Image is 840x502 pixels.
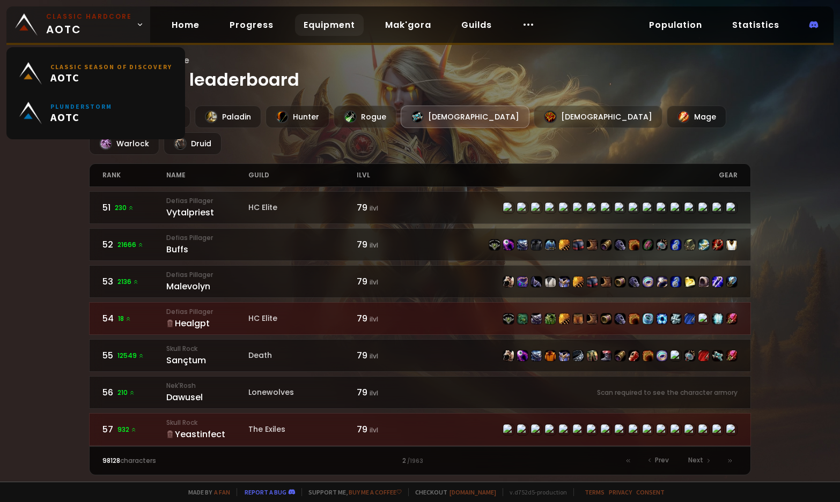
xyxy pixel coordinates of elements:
img: item-21351 [545,313,556,324]
a: 5221666 Defias PillagerBuffs79 ilvlitem-22514item-19885item-16924item-11840item-21663item-22518it... [89,228,751,261]
div: 79 [357,312,420,325]
span: AOTC [50,110,112,124]
div: Lonewolves [248,387,356,398]
span: Next [688,455,703,465]
div: Warlock [89,132,159,155]
img: item-19885 [517,350,528,361]
div: characters [102,456,261,466]
img: item-18469 [670,276,681,287]
div: 57 [102,423,166,436]
img: item-19861 [712,239,723,250]
span: v. d752d5 - production [503,488,567,496]
div: Rogue [334,106,396,128]
img: item-21663 [545,239,556,250]
a: Guilds [453,14,500,36]
small: Defias Pillager [166,233,249,243]
a: 5512549 Skull RockSançtumDeath79 ilvlitem-16921item-19885item-16924item-10056item-16923item-16925... [89,339,751,372]
img: item-16923 [559,350,570,361]
small: Defias Pillager [166,270,249,280]
div: Malevolyn [166,280,249,293]
div: HC Elite [248,202,356,213]
img: item-16926 [601,239,611,250]
small: ilvl [370,278,378,287]
small: Skull Rock [166,344,249,354]
img: item-19435 [726,313,737,324]
div: Druid [164,132,222,155]
a: Progress [221,14,282,36]
div: 53 [102,275,166,288]
img: item-21620 [643,239,653,250]
div: Paladin [195,106,261,128]
span: Support me, [301,488,402,496]
img: item-16919 [601,276,611,287]
small: Plunderstorm [50,102,112,110]
div: 79 [357,275,420,288]
div: Buffs [166,243,249,256]
div: 56 [102,386,166,399]
img: item-22517 [615,313,625,324]
small: Defias Pillager [166,196,249,206]
a: Home [163,14,208,36]
div: rank [102,164,166,186]
img: item-18208 [698,276,709,287]
img: item-22517 [629,276,639,287]
img: item-22519 [615,276,625,287]
small: ilvl [370,204,378,213]
img: item-22519 [601,313,611,324]
span: Prev [655,455,669,465]
img: item-12065 [657,313,667,324]
a: Report a bug [245,488,286,496]
div: The Exiles [248,424,356,435]
img: item-19395 [684,276,695,287]
img: item-18811 [698,350,709,361]
img: item-22513 [573,239,584,250]
img: item-22513 [587,276,598,287]
small: ilvl [370,314,378,324]
div: Yeastinfect [166,428,249,441]
div: Mage [667,106,726,128]
div: Death [248,350,356,361]
div: name [166,164,249,186]
a: 51230 Defias PillagerVytalpriestHC Elite79 ilvlitem-22720item-21507item-22515item-53item-14154ite... [89,191,751,224]
img: item-16924 [531,350,542,361]
div: Hunter [266,106,329,128]
span: AOTC [46,12,132,38]
a: Statistics [724,14,788,36]
img: item-10034 [545,276,556,287]
div: 79 [357,201,420,214]
img: item-21209 [643,350,653,361]
img: item-10056 [545,350,556,361]
small: ilvl [370,351,378,361]
small: ilvl [370,241,378,250]
div: 54 [102,312,166,325]
a: 5418 Defias PillagerHealgptHC Elite79 ilvlitem-22514item-21507item-21694item-21351item-22518item-... [89,302,751,335]
span: 210 [117,388,135,398]
div: 52 [102,238,166,251]
div: ilvl [357,164,420,186]
a: Population [640,14,711,36]
img: item-22801 [698,239,709,250]
a: Buy me a coffee [349,488,402,496]
img: item-19950 [657,239,667,250]
small: ilvl [370,425,378,434]
img: item-22514 [489,239,500,250]
img: item-16926 [615,350,625,361]
img: item-11819 [670,313,681,324]
div: 79 [357,349,420,362]
a: Consent [636,488,665,496]
img: item-21694 [531,313,542,324]
div: 55 [102,349,166,362]
img: item-22514 [503,313,514,324]
a: Classic Season of DiscoveryAOTC [13,54,179,93]
small: Nek'Rosh [166,381,249,391]
img: item-16921 [503,276,514,287]
div: 79 [357,386,420,399]
img: item-18510 [684,239,695,250]
a: Mak'gora [377,14,440,36]
img: item-22939 [643,276,653,287]
a: [DOMAIN_NAME] [450,488,496,496]
a: Equipment [295,14,364,36]
img: item-19435 [726,350,737,361]
span: Checkout [408,488,496,496]
div: Vytalpriest [166,206,249,219]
